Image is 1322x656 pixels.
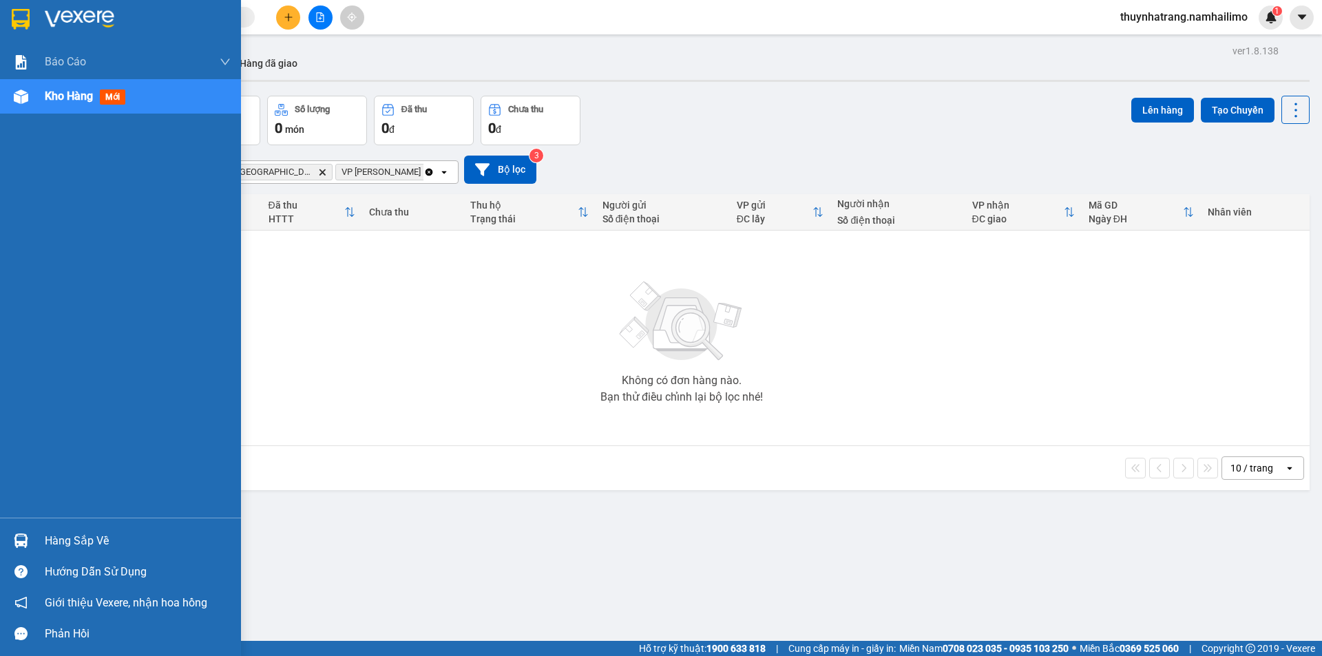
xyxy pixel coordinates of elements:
[14,533,28,548] img: warehouse-icon
[837,198,958,209] div: Người nhận
[1272,6,1282,16] sup: 1
[602,213,723,224] div: Số điện thoại
[45,531,231,551] div: Hàng sắp về
[776,641,778,656] span: |
[374,96,474,145] button: Đã thu0đ
[788,641,896,656] span: Cung cấp máy in - giấy in:
[1131,98,1194,123] button: Lên hàng
[224,167,313,178] span: VP Nha Trang
[389,124,395,135] span: đ
[276,6,300,30] button: plus
[965,194,1082,231] th: Toggle SortBy
[602,200,723,211] div: Người gửi
[529,149,543,162] sup: 3
[972,213,1064,224] div: ĐC giao
[262,194,363,231] th: Toggle SortBy
[1109,8,1259,25] span: thuynhatrang.namhailimo
[1208,207,1303,218] div: Nhân viên
[14,565,28,578] span: question-circle
[284,12,293,22] span: plus
[45,53,86,70] span: Báo cáo
[401,105,427,114] div: Đã thu
[837,215,958,226] div: Số điện thoại
[464,156,536,184] button: Bộ lọc
[1232,43,1279,59] div: ver 1.8.138
[335,164,441,180] span: VP Phan Thiết, close by backspace
[899,641,1069,656] span: Miền Nam
[14,596,28,609] span: notification
[639,641,766,656] span: Hỗ trợ kỹ thuật:
[1296,11,1308,23] span: caret-down
[481,96,580,145] button: Chưa thu0đ
[1080,641,1179,656] span: Miền Bắc
[1082,194,1201,231] th: Toggle SortBy
[295,105,330,114] div: Số lượng
[100,89,125,105] span: mới
[730,194,831,231] th: Toggle SortBy
[381,120,389,136] span: 0
[1290,6,1314,30] button: caret-down
[496,124,501,135] span: đ
[943,643,1069,654] strong: 0708 023 035 - 0935 103 250
[1230,461,1273,475] div: 10 / trang
[45,594,207,611] span: Giới thiệu Vexere, nhận hoa hồng
[45,562,231,582] div: Hướng dẫn sử dụng
[1120,643,1179,654] strong: 0369 525 060
[342,167,421,178] span: VP Phan Thiết
[463,194,596,231] th: Toggle SortBy
[269,200,345,211] div: Đã thu
[1246,644,1255,653] span: copyright
[423,167,434,178] svg: Clear all
[470,213,578,224] div: Trạng thái
[972,200,1064,211] div: VP nhận
[315,12,325,22] span: file-add
[1274,6,1279,16] span: 1
[1089,213,1183,224] div: Ngày ĐH
[1072,646,1076,651] span: ⚪️
[439,167,450,178] svg: open
[285,124,304,135] span: món
[45,624,231,644] div: Phản hồi
[1201,98,1274,123] button: Tạo Chuyến
[1089,200,1183,211] div: Mã GD
[220,56,231,67] span: down
[600,392,763,403] div: Bạn thử điều chỉnh lại bộ lọc nhé!
[369,207,457,218] div: Chưa thu
[1284,463,1295,474] svg: open
[1189,641,1191,656] span: |
[45,89,93,103] span: Kho hàng
[508,105,543,114] div: Chưa thu
[14,627,28,640] span: message
[340,6,364,30] button: aim
[267,96,367,145] button: Số lượng0món
[229,47,308,80] button: Hàng đã giao
[12,9,30,30] img: logo-vxr
[318,168,326,176] svg: Delete
[613,273,751,370] img: svg+xml;base64,PHN2ZyBjbGFzcz0ibGlzdC1wbHVnX19zdmciIHhtbG5zPSJodHRwOi8vd3d3LnczLm9yZy8yMDAwL3N2Zy...
[308,6,333,30] button: file-add
[218,164,333,180] span: VP Nha Trang, close by backspace
[14,89,28,104] img: warehouse-icon
[1265,11,1277,23] img: icon-new-feature
[14,55,28,70] img: solution-icon
[269,213,345,224] div: HTTT
[488,120,496,136] span: 0
[347,12,357,22] span: aim
[622,375,742,386] div: Không có đơn hàng nào.
[275,120,282,136] span: 0
[706,643,766,654] strong: 1900 633 818
[737,213,813,224] div: ĐC lấy
[470,200,578,211] div: Thu hộ
[737,200,813,211] div: VP gửi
